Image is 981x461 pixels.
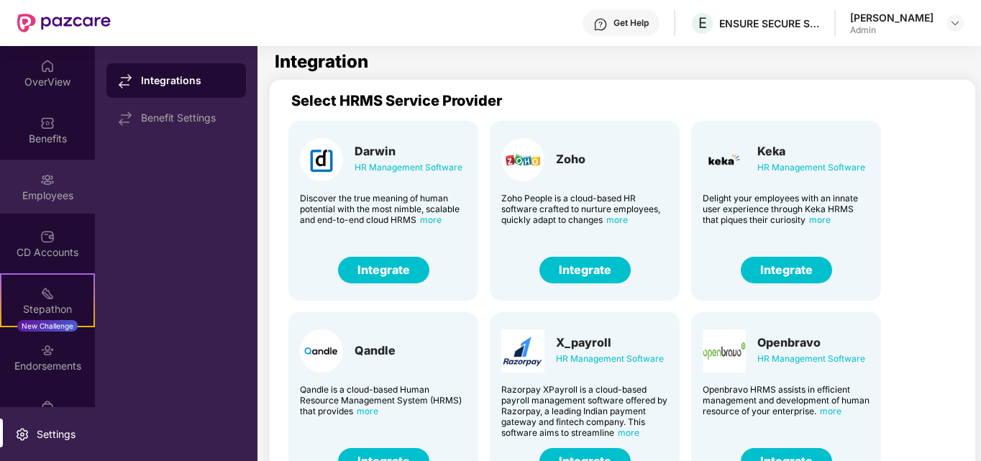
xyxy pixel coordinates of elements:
[338,257,429,283] button: Integrate
[40,116,55,130] img: svg+xml;base64,PHN2ZyBpZD0iQmVuZWZpdHMiIHhtbG5zPSJodHRwOi8vd3d3LnczLm9yZy8yMDAwL3N2ZyIgd2lkdGg9Ij...
[501,193,668,225] div: Zoho People is a cloud-based HR software crafted to nurture employees, quickly adapt to changes
[539,257,631,283] button: Integrate
[40,173,55,187] img: svg+xml;base64,PHN2ZyBpZD0iRW1wbG95ZWVzIiB4bWxucz0iaHR0cDovL3d3dy53My5vcmcvMjAwMC9zdmciIHdpZHRoPS...
[40,400,55,414] img: svg+xml;base64,PHN2ZyBpZD0iTXlfT3JkZXJzIiBkYXRhLW5hbWU9Ik15IE9yZGVycyIgeG1sbnM9Imh0dHA6Ly93d3cudz...
[40,59,55,73] img: svg+xml;base64,PHN2ZyBpZD0iSG9tZSIgeG1sbnM9Imh0dHA6Ly93d3cudzMub3JnLzIwMDAvc3ZnIiB3aWR0aD0iMjAiIG...
[17,320,78,332] div: New Challenge
[703,329,746,373] img: Card Logo
[757,144,865,158] div: Keka
[850,11,934,24] div: [PERSON_NAME]
[32,427,80,442] div: Settings
[556,351,664,367] div: HR Management Software
[17,14,111,32] img: New Pazcare Logo
[703,193,870,225] div: Delight your employees with an innate user experience through Keka HRMS that piques their curiosity
[300,384,467,416] div: Qandle is a cloud-based Human Resource Management System (HRMS) that provides
[15,427,29,442] img: svg+xml;base64,PHN2ZyBpZD0iU2V0dGluZy0yMHgyMCIgeG1sbnM9Imh0dHA6Ly93d3cudzMub3JnLzIwMDAvc3ZnIiB3aW...
[141,73,234,88] div: Integrations
[501,138,544,181] img: Card Logo
[355,160,462,175] div: HR Management Software
[501,384,668,438] div: Razorpay XPayroll is a cloud-based payroll management software offered by Razorpay, a leading Ind...
[698,14,707,32] span: E
[118,74,132,88] img: svg+xml;base64,PHN2ZyB4bWxucz0iaHR0cDovL3d3dy53My5vcmcvMjAwMC9zdmciIHdpZHRoPSIxNy44MzIiIGhlaWdodD...
[556,335,664,350] div: X_payroll
[757,351,865,367] div: HR Management Software
[355,144,462,158] div: Darwin
[300,138,343,181] img: Card Logo
[275,53,368,70] h1: Integration
[757,160,865,175] div: HR Management Software
[618,427,639,438] span: more
[118,111,132,126] img: svg+xml;base64,PHN2ZyB4bWxucz0iaHR0cDovL3d3dy53My5vcmcvMjAwMC9zdmciIHdpZHRoPSIxNy44MzIiIGhlaWdodD...
[741,257,832,283] button: Integrate
[40,229,55,244] img: svg+xml;base64,PHN2ZyBpZD0iQ0RfQWNjb3VudHMiIGRhdGEtbmFtZT0iQ0QgQWNjb3VudHMiIHhtbG5zPSJodHRwOi8vd3...
[719,17,820,30] div: ENSURE SECURE SERVICES PRIVATE LIMITED
[357,406,378,416] span: more
[809,214,831,225] span: more
[593,17,608,32] img: svg+xml;base64,PHN2ZyBpZD0iSGVscC0zMngzMiIgeG1sbnM9Imh0dHA6Ly93d3cudzMub3JnLzIwMDAvc3ZnIiB3aWR0aD...
[1,302,93,316] div: Stepathon
[613,17,649,29] div: Get Help
[141,112,234,124] div: Benefit Settings
[40,286,55,301] img: svg+xml;base64,PHN2ZyB4bWxucz0iaHR0cDovL3d3dy53My5vcmcvMjAwMC9zdmciIHdpZHRoPSIyMSIgaGVpZ2h0PSIyMC...
[703,138,746,181] img: Card Logo
[355,343,396,357] div: Qandle
[40,343,55,357] img: svg+xml;base64,PHN2ZyBpZD0iRW5kb3JzZW1lbnRzIiB4bWxucz0iaHR0cDovL3d3dy53My5vcmcvMjAwMC9zdmciIHdpZH...
[501,329,544,373] img: Card Logo
[757,335,865,350] div: Openbravo
[949,17,961,29] img: svg+xml;base64,PHN2ZyBpZD0iRHJvcGRvd24tMzJ4MzIiIHhtbG5zPSJodHRwOi8vd3d3LnczLm9yZy8yMDAwL3N2ZyIgd2...
[300,329,343,373] img: Card Logo
[420,214,442,225] span: more
[703,384,870,416] div: Openbravo HRMS assists in efficient management and development of human resource of your enterprise.
[300,193,467,225] div: Discover the true meaning of human potential with the most nimble, scalable and end-to-end cloud ...
[606,214,628,225] span: more
[556,152,585,166] div: Zoho
[850,24,934,36] div: Admin
[820,406,841,416] span: more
